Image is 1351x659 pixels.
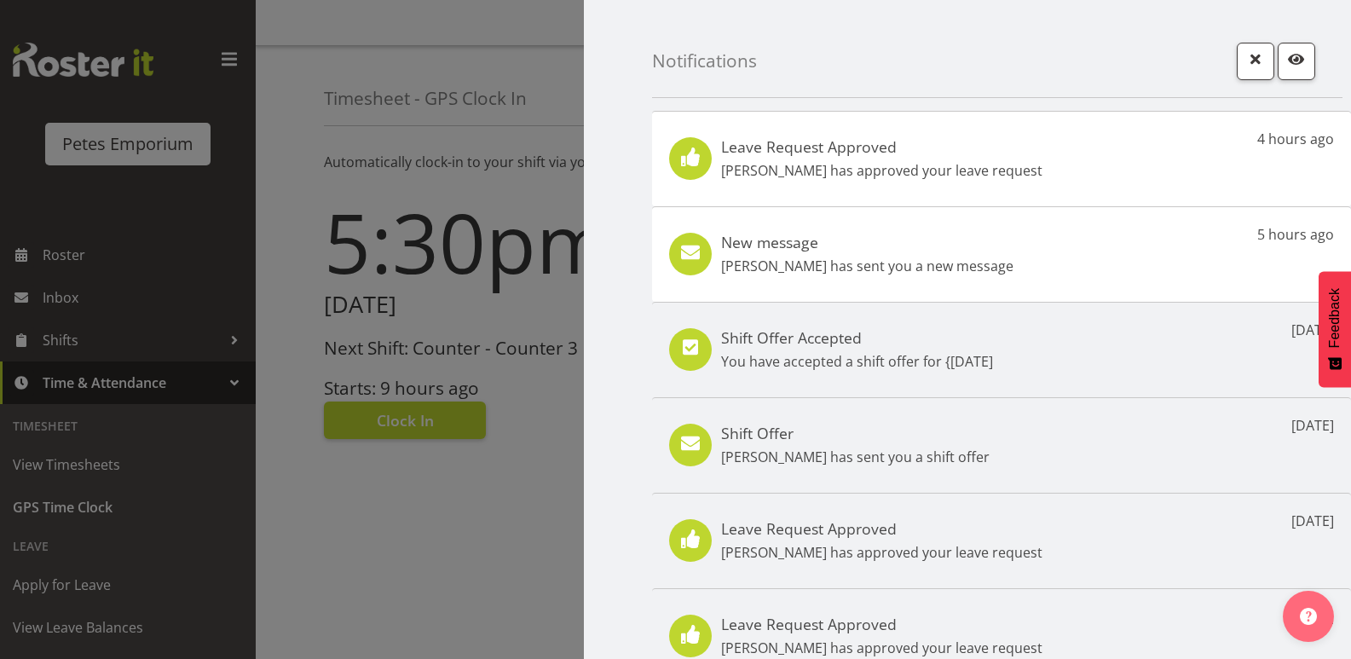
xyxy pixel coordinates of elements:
[652,51,757,71] h4: Notifications
[721,519,1042,538] h5: Leave Request Approved
[1278,43,1315,80] button: Mark as read
[721,615,1042,633] h5: Leave Request Approved
[1237,43,1274,80] button: Close
[721,256,1013,276] p: [PERSON_NAME] has sent you a new message
[721,424,990,442] h5: Shift Offer
[721,160,1042,181] p: [PERSON_NAME] has approved your leave request
[1257,129,1334,149] p: 4 hours ago
[721,233,1013,251] h5: New message
[1291,415,1334,436] p: [DATE]
[1291,320,1334,340] p: [DATE]
[1300,608,1317,625] img: help-xxl-2.png
[721,447,990,467] p: [PERSON_NAME] has sent you a shift offer
[721,638,1042,658] p: [PERSON_NAME] has approved your leave request
[721,351,993,372] p: You have accepted a shift offer for {[DATE]
[1327,288,1342,348] span: Feedback
[1291,511,1334,531] p: [DATE]
[721,137,1042,156] h5: Leave Request Approved
[1319,271,1351,387] button: Feedback - Show survey
[721,542,1042,563] p: [PERSON_NAME] has approved your leave request
[1257,224,1334,245] p: 5 hours ago
[721,328,993,347] h5: Shift Offer Accepted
